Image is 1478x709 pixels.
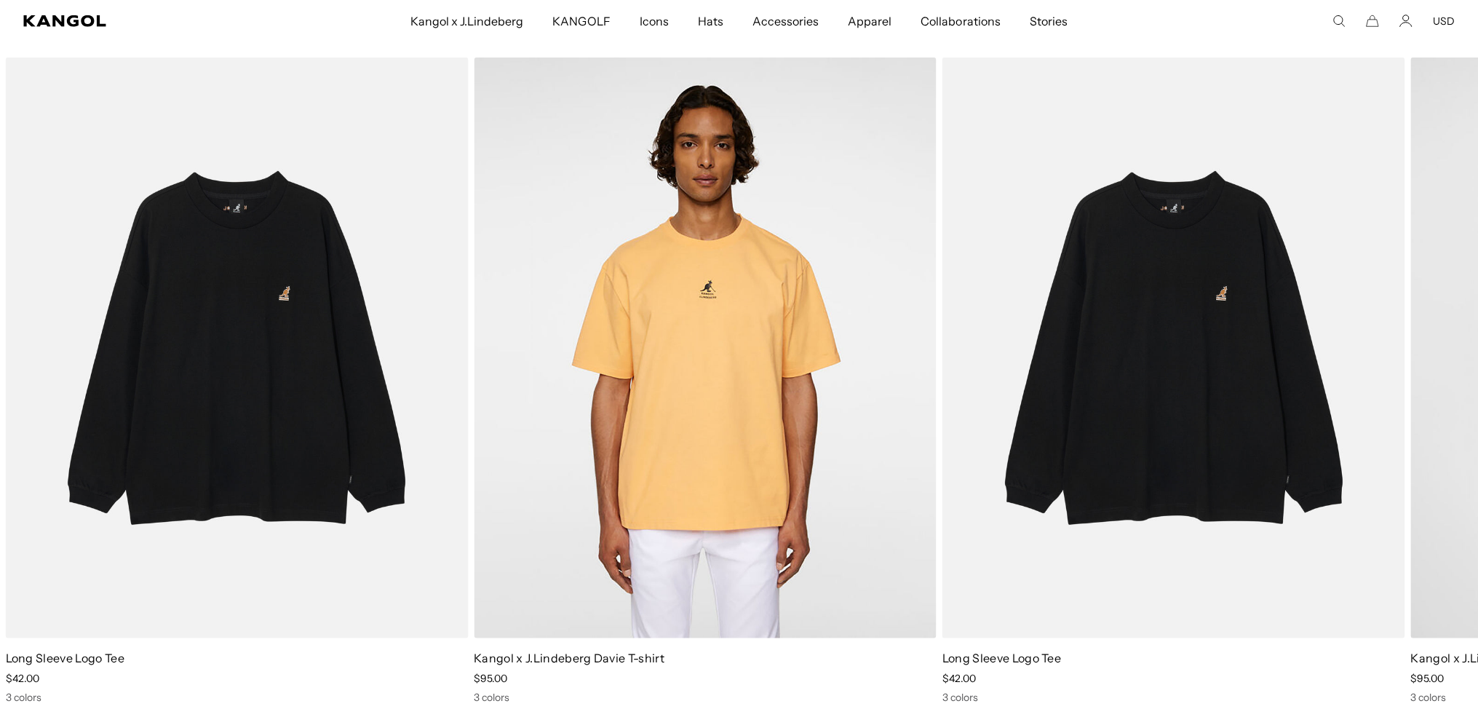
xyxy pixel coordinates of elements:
[942,58,1405,638] img: Long Sleeve Logo Tee
[474,691,937,704] div: 3 colors
[474,672,507,685] span: $95.00
[468,58,937,704] div: 2 of 2
[6,58,469,638] img: Long Sleeve Logo Tee
[942,691,1405,704] div: 3 colors
[6,651,124,665] a: Long Sleeve Logo Tee
[474,58,937,638] img: Kangol x J.Lindeberg Davie T-shirt
[942,651,1061,665] a: Long Sleeve Logo Tee
[474,651,664,665] a: Kangol x J.Lindeberg Davie T-shirt
[937,58,1405,704] div: 1 of 2
[1399,15,1413,28] a: Account
[1411,672,1445,685] span: $95.00
[1332,15,1346,28] summary: Search here
[1366,15,1379,28] button: Cart
[6,691,469,704] div: 3 colors
[942,672,976,685] span: $42.00
[1433,15,1455,28] button: USD
[6,672,39,685] span: $42.00
[23,15,271,27] a: Kangol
